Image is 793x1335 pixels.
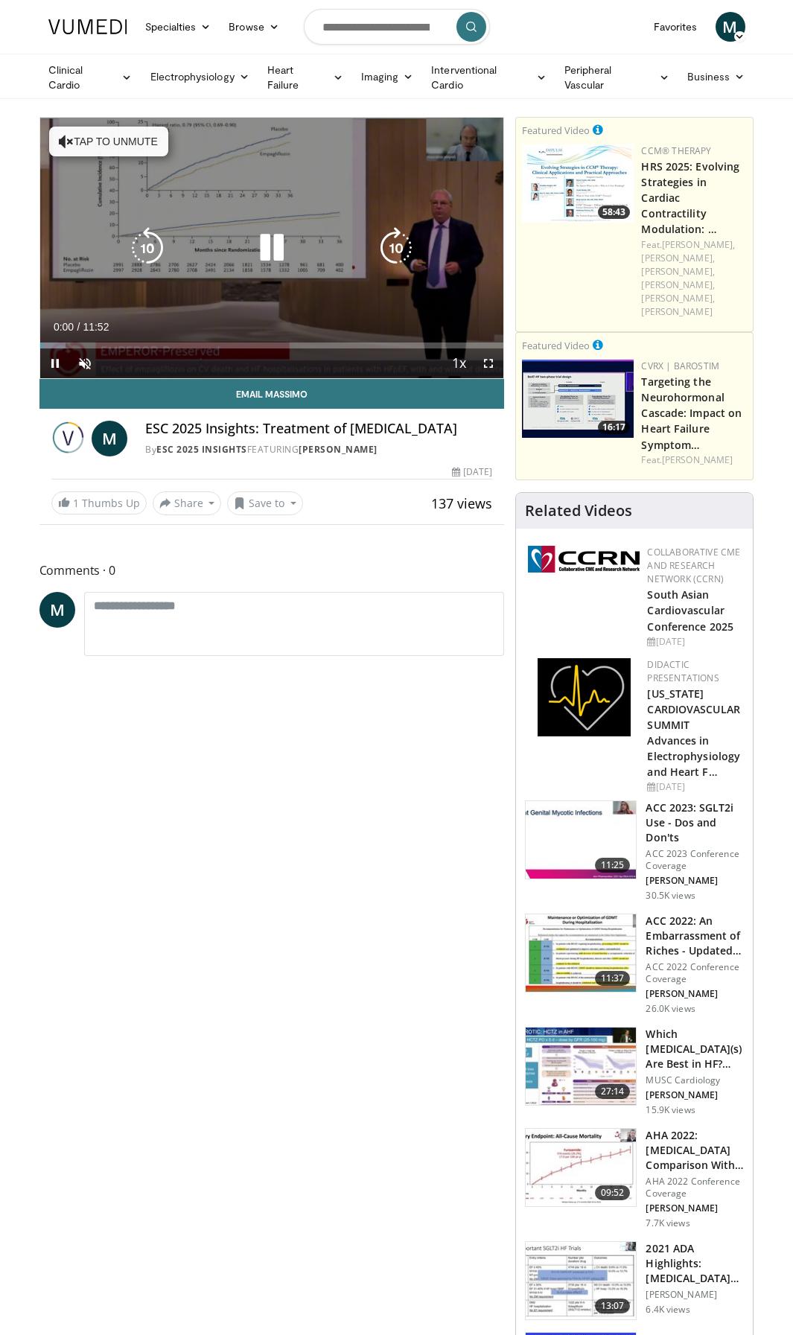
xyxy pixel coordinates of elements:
a: ESC 2025 Insights [156,443,247,456]
a: CVRx | Barostim [641,360,719,372]
span: 137 views [431,494,492,512]
a: [PERSON_NAME] [641,305,712,318]
p: MUSC Cardiology [646,1074,744,1086]
span: / [77,321,80,333]
video-js: Video Player [40,118,504,378]
span: 0:00 [54,321,74,333]
a: [PERSON_NAME], [662,238,735,251]
p: 15.9K views [646,1104,695,1116]
a: Imaging [352,62,423,92]
a: [PERSON_NAME], [641,278,714,291]
div: By FEATURING [145,443,492,456]
p: ACC 2023 Conference Coverage [646,848,744,872]
div: [DATE] [647,780,741,794]
div: Didactic Presentations [647,658,741,685]
a: Interventional Cardio [422,63,555,92]
h3: ACC 2023: SGLT2i Use - Dos and Don'ts [646,800,744,845]
a: Heart Failure [258,63,352,92]
img: f3e86255-4ff1-4703-a69f-4180152321cc.150x105_q85_crop-smart_upscale.jpg [526,914,636,992]
p: ACC 2022 Conference Coverage [646,961,744,985]
div: Progress Bar [40,342,504,348]
p: 6.4K views [646,1304,690,1316]
img: 1860aa7a-ba06-47e3-81a4-3dc728c2b4cf.png.150x105_q85_autocrop_double_scale_upscale_version-0.2.png [538,658,631,736]
button: Playback Rate [444,348,474,378]
a: 27:14 Which [MEDICAL_DATA](s) Are Best in HF? Update Based on Recent Clinical Tr… MUSC Cardiology... [525,1027,744,1116]
span: 13:07 [595,1299,631,1313]
a: Business [678,62,754,92]
p: AHA 2022 Conference Coverage [646,1176,744,1199]
div: Feat. [641,453,747,467]
a: 16:17 [522,360,634,438]
h4: ESC 2025 Insights: Treatment of [MEDICAL_DATA] [145,421,492,437]
a: [US_STATE] CARDIOVASCULAR SUMMIT Advances in Electrophysiology and Heart F… [647,686,740,780]
h3: 2021 ADA Highlights: [MEDICAL_DATA] With Reduced Ejection Fraction - … [646,1241,744,1286]
button: Unmute [70,348,100,378]
img: dc76ff08-18a3-4688-bab3-3b82df187678.150x105_q85_crop-smart_upscale.jpg [526,1027,636,1105]
p: [PERSON_NAME] [646,1202,744,1214]
div: [DATE] [452,465,492,479]
a: [PERSON_NAME], [641,265,714,278]
span: 58:43 [598,205,630,219]
a: Targeting the Neurohormonal Cascade: Impact on Heart Failure Symptom… [641,375,742,451]
a: CCM® Therapy [641,144,711,157]
small: Featured Video [522,339,590,352]
a: Clinical Cardio [39,63,141,92]
a: [PERSON_NAME], [641,292,714,305]
a: M [39,592,75,628]
h3: Which [MEDICAL_DATA](s) Are Best in HF? Update Based on Recent Clinical Tr… [646,1027,744,1071]
a: 1 Thumbs Up [51,491,147,514]
p: [PERSON_NAME] [646,1289,744,1301]
h3: AHA 2022: [MEDICAL_DATA] Comparison With [MEDICAL_DATA] for Management of Hea… [646,1128,744,1173]
div: [DATE] [647,635,741,649]
div: Feat. [641,238,747,319]
small: Featured Video [522,124,590,137]
button: Pause [40,348,70,378]
a: [PERSON_NAME] [662,453,733,466]
h4: Related Videos [525,502,632,520]
span: Comments 0 [39,561,505,580]
p: 26.0K views [646,1003,695,1015]
img: f3314642-f119-4bcb-83d2-db4b1a91d31e.150x105_q85_crop-smart_upscale.jpg [522,360,634,438]
p: [PERSON_NAME] [646,1089,744,1101]
img: ESC 2025 Insights [51,421,86,456]
img: 9258cdf1-0fbf-450b-845f-99397d12d24a.150x105_q85_crop-smart_upscale.jpg [526,801,636,879]
p: [PERSON_NAME] [646,875,744,887]
span: 16:17 [598,421,630,434]
a: 13:07 2021 ADA Highlights: [MEDICAL_DATA] With Reduced Ejection Fraction - … [PERSON_NAME] 6.4K v... [525,1241,744,1320]
a: 11:37 ACC 2022: An Embarrassment of Riches - Updated Guideline Recommendat… ACC 2022 Conference C... [525,914,744,1015]
p: [PERSON_NAME] [646,988,744,1000]
p: 7.7K views [646,1217,690,1229]
span: 11:37 [595,971,631,986]
p: 30.5K views [646,890,695,902]
span: 09:52 [595,1185,631,1200]
a: South Asian Cardiovascular Conference 2025 [647,587,733,633]
button: Fullscreen [474,348,503,378]
span: M [716,12,745,42]
button: Save to [227,491,303,515]
button: Tap to unmute [49,127,168,156]
img: 3f694bbe-f46e-4e2a-ab7b-fff0935bbb6c.150x105_q85_crop-smart_upscale.jpg [522,144,634,223]
img: a04ee3ba-8487-4636-b0fb-5e8d268f3737.png.150x105_q85_autocrop_double_scale_upscale_version-0.2.png [528,546,640,573]
img: f1845e28-34ee-492f-ba88-fd82311f48a2.150x105_q85_crop-smart_upscale.jpg [526,1242,636,1319]
a: 58:43 [522,144,634,223]
a: M [92,421,127,456]
a: Email Massimo [39,379,505,409]
a: Favorites [645,12,707,42]
a: Peripheral Vascular [555,63,678,92]
span: 1 [73,496,79,510]
a: HRS 2025: Evolving Strategies in Cardiac Contractility Modulation: … [641,159,739,236]
span: 27:14 [595,1084,631,1099]
a: 11:25 ACC 2023: SGLT2i Use - Dos and Don'ts ACC 2023 Conference Coverage [PERSON_NAME] 30.5K views [525,800,744,902]
span: 11:25 [595,858,631,873]
a: Specialties [136,12,220,42]
a: Browse [220,12,288,42]
input: Search topics, interventions [304,9,490,45]
button: Share [153,491,222,515]
a: [PERSON_NAME] [299,443,378,456]
img: VuMedi Logo [48,19,127,34]
h3: ACC 2022: An Embarrassment of Riches - Updated Guideline Recommendat… [646,914,744,958]
a: Collaborative CME and Research Network (CCRN) [647,546,740,585]
a: 09:52 AHA 2022: [MEDICAL_DATA] Comparison With [MEDICAL_DATA] for Management of Hea… AHA 2022 Con... [525,1128,744,1229]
